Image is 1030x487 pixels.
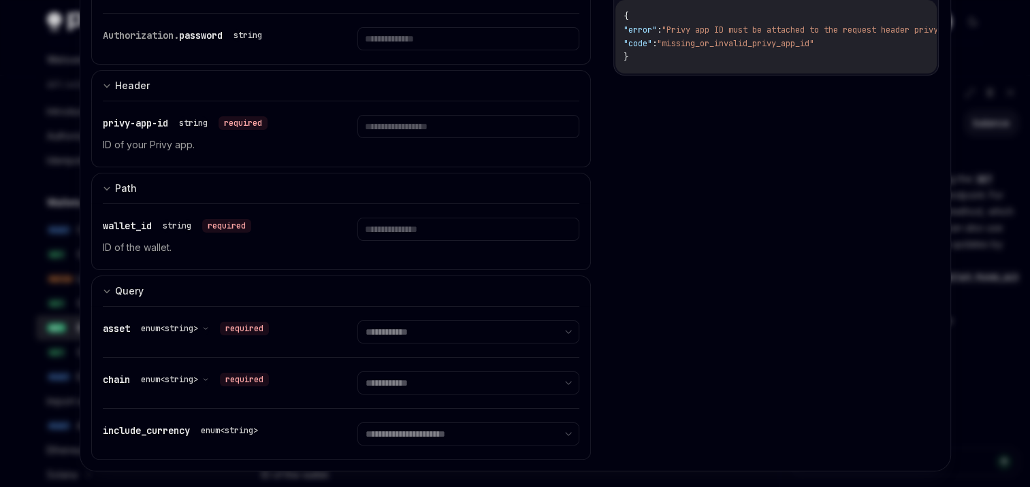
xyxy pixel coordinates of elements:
button: expand input section [91,70,592,101]
span: enum<string> [141,323,198,334]
p: ID of the wallet. [103,239,325,256]
span: enum<string> [141,374,198,385]
span: "error" [624,24,657,35]
button: expand input section [91,275,592,306]
span: "code" [624,38,652,49]
span: wallet_id [103,220,152,232]
div: chain [103,371,269,388]
div: required [220,322,269,335]
span: include_currency [103,424,190,437]
span: Authorization. [103,29,179,41]
span: : [652,38,657,49]
div: Query [115,283,144,299]
div: include_currency [103,422,263,439]
span: asset [103,322,130,335]
div: Header [115,78,150,94]
span: } [624,52,628,63]
span: "missing_or_invalid_privy_app_id" [657,38,814,49]
div: required [202,219,251,233]
div: asset [103,320,269,337]
div: required [219,116,268,130]
div: Authorization.password [103,27,268,44]
span: privy-app-id [103,117,168,129]
span: password [179,29,223,41]
span: : [657,24,662,35]
span: "Privy app ID must be attached to the request header privy-app-id" [662,24,976,35]
div: privy-app-id [103,115,268,131]
button: expand input section [91,173,592,203]
span: chain [103,373,130,386]
button: enum<string> [141,322,209,335]
div: wallet_id [103,218,251,234]
p: ID of your Privy app. [103,137,325,153]
div: required [220,373,269,386]
div: Path [115,180,137,197]
span: { [624,11,628,22]
button: enum<string> [141,373,209,386]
